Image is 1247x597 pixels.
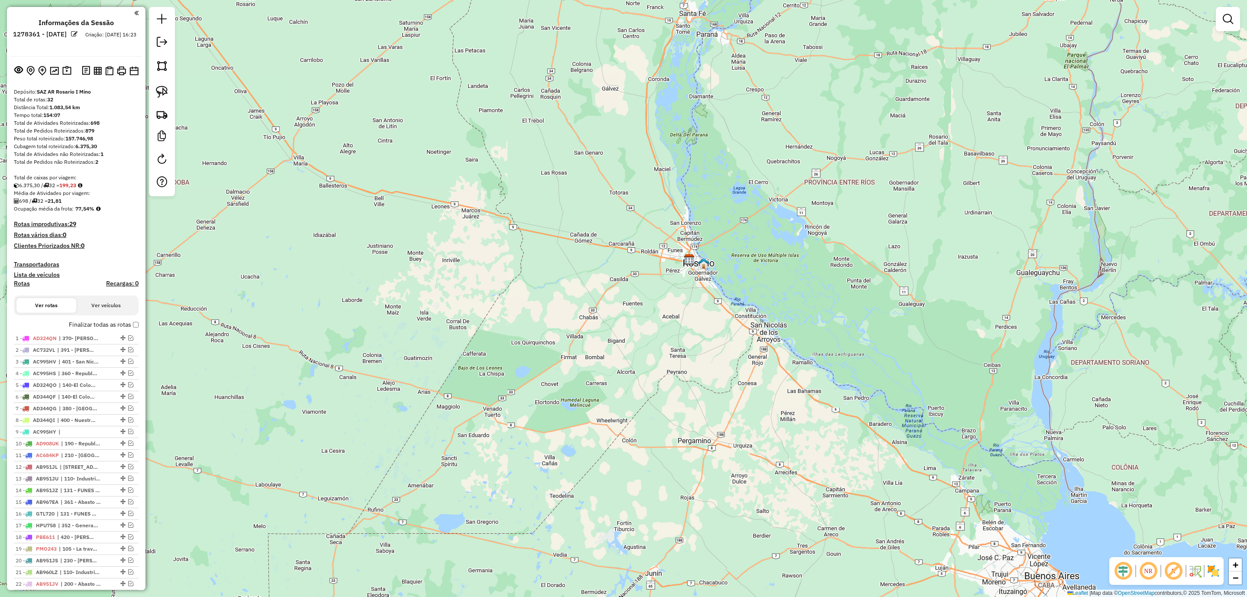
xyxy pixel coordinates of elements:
span: 140-El Colombres - AY3 AYG, 141 - Altos de Mendonza - Peligro 2 - AY3 AYG, 142 - Noroeste - Pelig... [59,381,99,389]
span: 6 - [16,393,56,400]
em: Visualizar rota [128,534,133,539]
span: 7 - [16,405,57,412]
img: Fluxo de ruas [1188,564,1202,578]
div: Total de Pedidos Roteirizados: [14,127,139,135]
img: Exibir/Ocultar setores [1206,564,1220,578]
span: 110- Industrial - R93 RDV [61,475,100,483]
span: Exibir rótulo [1163,561,1184,581]
span: 200 - Abasto - R95 RDV, 201 - Entre Rio - R92 RDV, 203 - Mendonza - R92 RDV [61,580,100,588]
span: AD344QF [33,393,56,400]
button: Disponibilidade de veículos [128,65,140,77]
div: Total de rotas: [14,96,139,104]
span: AB951JZ [36,487,58,493]
span: AC995HY [33,428,56,435]
span: | [58,428,98,436]
i: Total de Atividades [14,198,19,204]
span: 14 - [16,487,58,493]
a: Leaflet [1067,590,1088,596]
button: Visualizar relatório de Roteirização [92,65,103,76]
a: OpenStreetMap [1118,590,1155,596]
em: Alterar sequência das rotas [120,406,126,411]
span: 361 - Abasto - R95 RDV [61,498,100,506]
span: 19 - [16,545,57,552]
span: PMO243 [36,545,57,552]
em: Visualizar rota [128,382,133,387]
strong: 6.375,30 [75,143,97,149]
span: 370- Martin - 35Y AYG [59,334,99,342]
span: AB951JL [36,464,58,470]
label: Finalizar todas as rotas [69,320,139,329]
span: 210 - Centro de Rosário - R80 RDV, 211 - Arturo llia - AY5 AYG, 212 - Santa fé - R83 RDV, 213 - A... [61,451,101,459]
span: 380 - San Lorenzo - AY8 AYG, 381 - Centro de Rosário - R80 RDV [59,405,99,412]
em: Alterar sequência das rotas [120,569,126,574]
em: Visualizar rota [128,487,133,493]
em: Visualizar rota [128,464,133,469]
span: Ocultar NR [1138,561,1159,581]
h4: Clientes Priorizados NR: [14,242,139,250]
span: 2 - [16,347,55,353]
h4: Recargas: 0 [106,280,139,287]
span: AD324QO [33,382,57,388]
span: 420 - Luis Agote - R26 RDV [57,533,97,541]
i: Total de rotas [32,198,37,204]
span: Ocupação média da frota: [14,205,74,212]
strong: 879 [85,127,94,134]
h4: Rotas improdutivas: [14,221,139,228]
span: AD908UK [36,440,59,447]
h4: Informações da Sessão [39,19,114,27]
span: + [1233,559,1238,570]
a: Criar rota [152,105,171,124]
em: Alterar sequência das rotas [120,546,126,551]
em: Alterar sequência das rotas [120,558,126,563]
span: AB960LZ [36,569,58,575]
span: 12 - [16,464,58,470]
strong: 0 [81,242,84,250]
span: 8 - [16,417,55,423]
strong: 698 [90,120,100,126]
span: 360 - Republica de la sexta - 39Y AYG [58,370,98,377]
span: AD344QG [33,405,57,412]
em: Alterar sequência das rotas [120,394,126,399]
em: Alterar sequência das rotas [120,347,126,352]
em: Visualizar rota [128,359,133,364]
span: AD324QN [33,335,57,341]
i: Total de rotas [43,183,49,188]
h4: Transportadoras [14,261,139,268]
span: 3 - [16,358,56,365]
img: Criar rota [156,108,168,120]
em: Alterar sequência das rotas [120,417,126,422]
span: AC684KP [36,452,59,458]
em: Alterar sequência das rotas [120,370,126,376]
strong: 1 [100,151,103,157]
strong: 21,81 [48,198,61,204]
a: Zoom out [1229,571,1242,584]
span: 190 - Republica de la sexta - 39Y AYG, 191- Martin - 35Y AYG, 192 - San Lorenzo - AY8 AYG, 200 - ... [61,440,101,448]
span: 401 - San Nicolas - 14Y AYG [58,358,98,366]
em: Visualizar rota [128,558,133,563]
em: Alterar sequência das rotas [120,429,126,434]
strong: 0 [63,231,66,239]
h4: Rotas vários dias: [14,231,139,239]
div: Total de caixas por viagem: [14,174,139,182]
span: AC995HS [33,370,56,376]
em: Visualizar rota [128,499,133,504]
em: Alterar sequência das rotas [120,382,126,387]
i: Meta Caixas/viagem: 266,08 Diferença: -66,85 [78,183,82,188]
em: Visualizar rota [128,581,133,586]
div: Distância Total: [14,104,139,111]
h4: Rotas [14,280,30,287]
div: Média de Atividades por viagem: [14,189,139,197]
em: Visualizar rota [128,335,133,341]
a: Reroteirizar Sessão [153,150,171,170]
span: 230 - Luis Agote - R26 RDV, 231 - Alberto Olmedo - R94 RDV, 232 - Parque Norte - R84 RDV [60,557,100,565]
span: 11 - [16,452,59,458]
em: Visualizar rota [128,546,133,551]
img: Selecionar atividades - laço [156,86,168,98]
div: Total de Atividades não Roteirizadas: [14,150,139,158]
span: AB951JV [36,581,58,587]
em: Alterar sequência das rotas [120,441,126,446]
em: Alterar sequência das rotas [120,511,126,516]
div: Depósito: [14,88,139,96]
a: Exportar sessão [153,33,171,53]
span: 16 - [16,510,55,517]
